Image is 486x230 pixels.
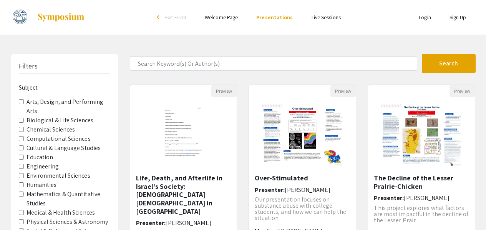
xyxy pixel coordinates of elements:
img: <p>Over-Stimulated</p> [254,97,351,174]
h5: Filters [19,62,38,70]
h6: Subject [19,84,110,91]
div: arrow_back_ios [157,15,161,20]
label: Environmental Sciences [27,171,90,180]
img: Symposium by ForagerOne [37,13,85,22]
img: <p>Life, Death, and Afterlife in Israel's Society: Ashkenazi Ultra-Orthodox Jews in Israel</p> [152,97,215,174]
span: This project explores what factors are most impactful in the decline of the Lesser Prair... [374,204,468,224]
h5: Life, Death, and Afterlife in Israel's Society: [DEMOGRAPHIC_DATA] [DEMOGRAPHIC_DATA] in [GEOGRAP... [136,174,231,215]
span: [PERSON_NAME] [285,186,330,194]
button: Preview [211,85,237,97]
label: Medical & Health Sciences [27,208,95,217]
button: Preview [330,85,356,97]
span: [PERSON_NAME] [404,194,449,202]
a: Login [419,14,431,21]
a: Fall 2024 Undergraduate Research Showcase [11,8,85,27]
button: Search [422,54,476,73]
a: Presentations [256,14,293,21]
p: Our presentation focuses on substance abuse with college students, and how we can help the situat... [255,197,350,221]
h6: Presenter: [374,194,469,202]
label: Mathematics & Quantitative Studies [27,190,110,208]
img: Fall 2024 Undergraduate Research Showcase [11,8,29,27]
label: Chemical Sciences [27,125,75,134]
a: Sign Up [450,14,466,21]
label: Computational Sciences [27,134,91,143]
label: Biological & Life Sciences [27,116,94,125]
label: Humanities [27,180,57,190]
label: Engineering [27,162,59,171]
label: Cultural & Language Studies [27,143,101,153]
h6: Presenter: [255,186,350,193]
button: Preview [450,85,475,97]
h5: The Decline of the Lesser Prairie-Chicken [374,174,469,190]
h6: Presenter: [136,219,231,227]
label: Arts, Design, and Performing Arts [27,97,110,116]
a: Live Sessions [312,14,341,21]
span: [PERSON_NAME] [166,219,211,227]
input: Search Keyword(s) Or Author(s) [130,56,417,71]
h5: Over-Stimulated [255,174,350,182]
label: Education [27,153,53,162]
span: Exit Event [165,14,186,21]
img: <p>The Decline of the Lesser Prairie-Chicken</p> [373,97,470,174]
a: Welcome Page [205,14,238,21]
label: Physical Sciences & Astronomy [27,217,108,227]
